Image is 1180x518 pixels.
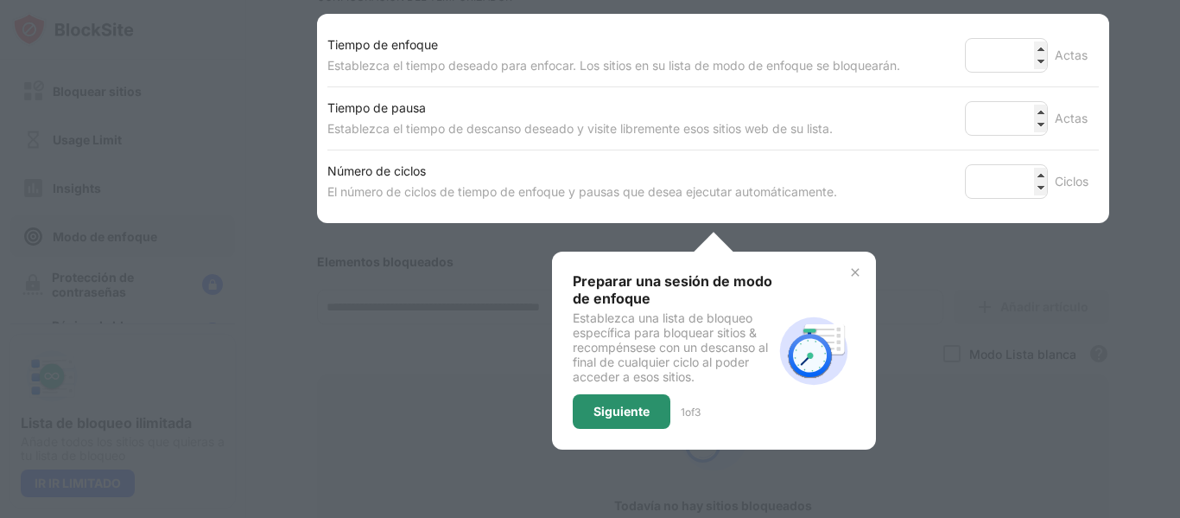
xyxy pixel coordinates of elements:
[327,182,837,202] div: El número de ciclos de tiempo de enfoque y pausas que desea ejecutar automáticamente.
[1055,171,1099,192] div: Ciclos
[1055,45,1099,66] div: Actas
[327,98,833,118] div: Tiempo de pausa
[327,35,900,55] div: Tiempo de enfoque
[327,55,900,76] div: Establezca el tiempo deseado para enfocar. Los sitios en su lista de modo de enfoque se bloquearán.
[573,272,772,307] div: Preparar una sesión de modo de enfoque
[573,310,772,384] div: Establezca una lista de bloqueo específica para bloquear sitios & recompénsese con un descanso al...
[327,161,837,182] div: Número de ciclos
[593,405,650,419] div: Siguiente
[772,310,855,393] img: focus-mode-timer.svg
[681,406,701,419] div: 1 of 3
[327,118,833,139] div: Establezca el tiempo de descanso deseado y visite libremente esos sitios web de su lista.
[848,265,862,279] img: x-button.svg
[1055,108,1099,129] div: Actas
